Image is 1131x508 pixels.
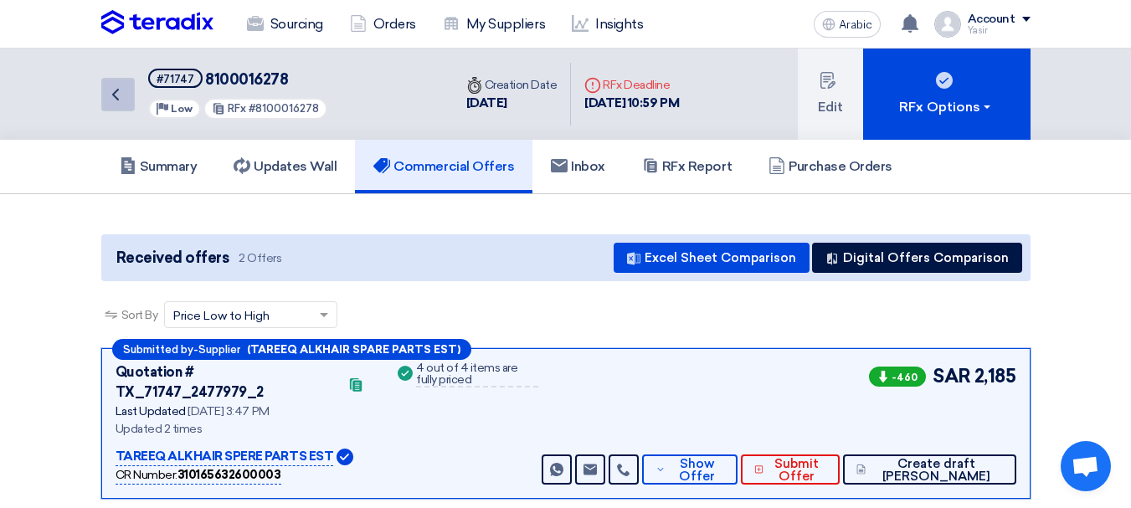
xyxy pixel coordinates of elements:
font: 310165632600003 [177,468,281,482]
button: Submit Offer [741,454,840,485]
font: #8100016278 [249,102,319,115]
font: Edit [818,99,843,115]
img: Teradix logo [101,10,213,35]
font: Received offers [116,249,229,267]
a: Sourcing [234,6,337,43]
font: RFx [228,102,246,115]
button: Create draft [PERSON_NAME] [843,454,1016,485]
font: 2,185 [974,365,1016,387]
font: Updated 2 times [116,422,203,436]
font: TAREEQ ALKHAIR SPERE PARTS EST [116,449,334,464]
font: My Suppliers [466,16,545,32]
a: RFx Report [624,140,750,193]
font: #71747 [157,73,194,85]
button: Edit [798,49,863,140]
div: Open chat [1061,441,1111,491]
font: Summary [140,158,198,174]
font: Commercial Offers [393,158,514,174]
font: Quotation # TX_71747_2477979_2 [116,364,264,400]
img: Verified Account [337,449,353,465]
a: Insights [558,6,656,43]
a: Purchase Orders [750,140,911,193]
font: -460 [892,372,918,383]
button: Arabic [814,11,881,38]
font: Last Updated [116,404,186,418]
font: SAR [933,365,971,387]
font: 4 out of 4 items are fully priced [416,361,517,387]
font: RFx Options [899,99,980,115]
font: Show Offer [679,456,715,484]
font: Account [968,12,1015,26]
a: Updates Wall [215,140,355,193]
font: Yasir [968,25,988,36]
h5: 8100016278 [148,69,328,90]
button: Excel Sheet Comparison [614,243,810,273]
font: [DATE] 3:47 PM [188,404,269,418]
font: Arabic [839,18,872,32]
font: Low [171,103,193,115]
font: Orders [373,16,416,32]
font: Excel Sheet Comparison [645,250,796,265]
font: Updates Wall [254,158,337,174]
font: Create draft [PERSON_NAME] [882,456,990,484]
font: - [193,344,198,357]
a: Commercial Offers [355,140,532,193]
font: [DATE] 10:59 PM [584,95,679,110]
font: Digital Offers Comparison [843,250,1009,265]
font: [DATE] [466,95,507,110]
font: Supplier [198,343,240,356]
font: CR Number: [116,468,177,482]
font: 8100016278 [205,70,288,89]
button: Digital Offers Comparison [812,243,1022,273]
font: Purchase Orders [789,158,892,174]
font: Sourcing [270,16,323,32]
font: 2 Offers [239,251,281,265]
font: Creation Date [485,78,558,92]
font: Insights [595,16,643,32]
font: Inbox [571,158,605,174]
font: Submit Offer [774,456,819,484]
button: RFx Options [863,49,1031,140]
font: RFx Report [662,158,732,174]
font: (TAREEQ ALKHAIR SPARE PARTS EST) [247,343,460,356]
a: Inbox [532,140,624,193]
font: Price Low to High [173,309,270,323]
a: Orders [337,6,429,43]
a: Summary [101,140,216,193]
font: Sort By [121,308,158,322]
img: profile_test.png [934,11,961,38]
a: My Suppliers [429,6,558,43]
font: RFx Deadline [603,78,670,92]
font: Submitted by [123,343,193,356]
button: Show Offer [642,454,738,485]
